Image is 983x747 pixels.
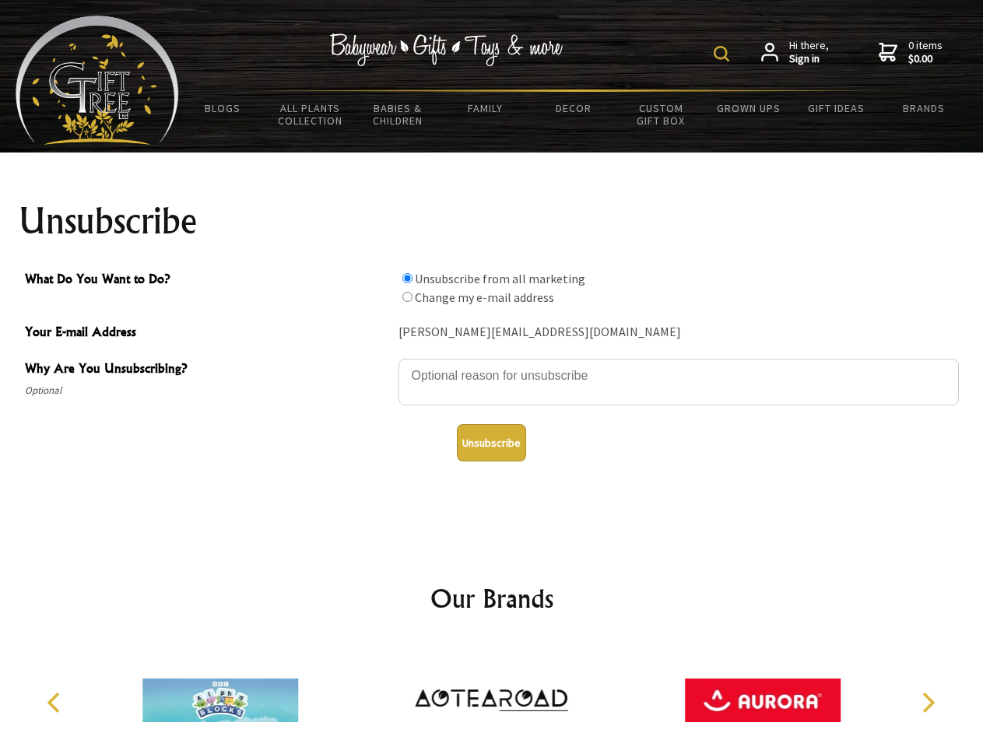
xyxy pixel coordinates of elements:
a: 0 items$0.00 [879,39,943,66]
label: Change my e-mail address [415,289,554,305]
button: Unsubscribe [457,424,526,461]
strong: $0.00 [908,52,943,66]
a: Custom Gift Box [617,92,705,137]
strong: Sign in [789,52,829,66]
img: product search [714,46,729,61]
a: Grown Ups [704,92,792,124]
span: 0 items [908,38,943,66]
span: Why Are You Unsubscribing? [25,359,391,381]
div: [PERSON_NAME][EMAIL_ADDRESS][DOMAIN_NAME] [398,321,959,345]
img: Babywear - Gifts - Toys & more [330,33,563,66]
a: All Plants Collection [267,92,355,137]
span: What Do You Want to Do? [25,269,391,292]
a: Babies & Children [354,92,442,137]
a: BLOGS [179,92,267,124]
span: Hi there, [789,39,829,66]
span: Your E-mail Address [25,322,391,345]
button: Previous [39,686,73,720]
span: Optional [25,381,391,400]
h1: Unsubscribe [19,202,965,240]
img: Babyware - Gifts - Toys and more... [16,16,179,145]
a: Family [442,92,530,124]
h2: Our Brands [31,580,953,617]
a: Brands [880,92,968,124]
label: Unsubscribe from all marketing [415,271,585,286]
a: Hi there,Sign in [761,39,829,66]
a: Gift Ideas [792,92,880,124]
input: What Do You Want to Do? [402,273,413,283]
textarea: Why Are You Unsubscribing? [398,359,959,405]
button: Next [911,686,945,720]
input: What Do You Want to Do? [402,292,413,302]
a: Decor [529,92,617,124]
